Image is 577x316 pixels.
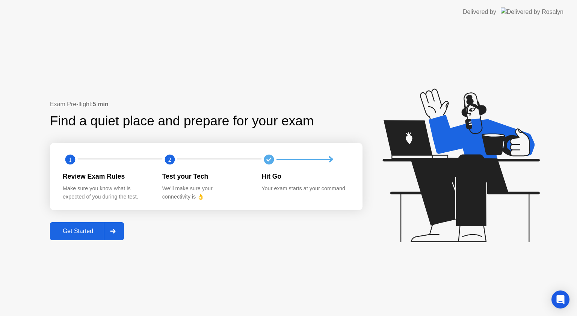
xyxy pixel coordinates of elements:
[93,101,109,107] b: 5 min
[50,111,315,131] div: Find a quiet place and prepare for your exam
[168,156,171,163] text: 2
[261,185,349,193] div: Your exam starts at your command
[50,100,363,109] div: Exam Pre-flight:
[52,228,104,235] div: Get Started
[551,290,569,308] div: Open Intercom Messenger
[261,172,349,181] div: Hit Go
[63,172,150,181] div: Review Exam Rules
[63,185,150,201] div: Make sure you know what is expected of you during the test.
[162,185,250,201] div: We’ll make sure your connectivity is 👌
[69,156,72,163] text: 1
[463,8,496,17] div: Delivered by
[501,8,563,16] img: Delivered by Rosalyn
[50,222,124,240] button: Get Started
[162,172,250,181] div: Test your Tech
